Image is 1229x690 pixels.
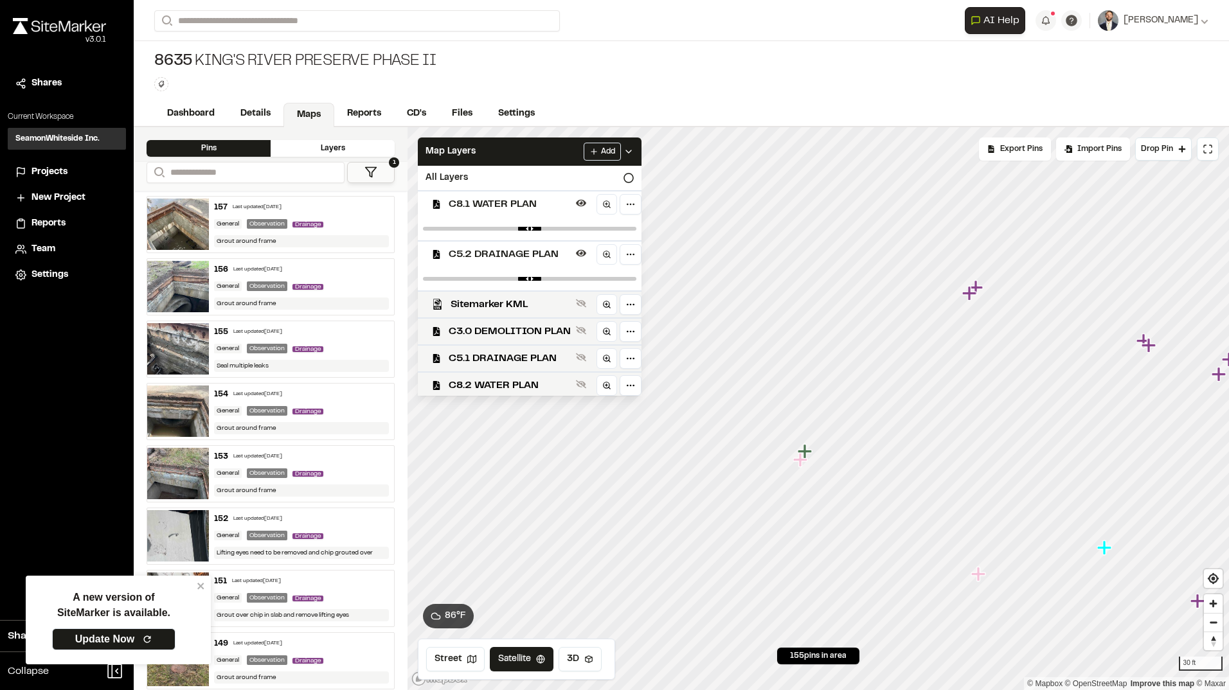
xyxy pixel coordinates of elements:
[214,513,228,525] div: 152
[31,165,67,179] span: Projects
[147,140,271,157] div: Pins
[573,296,589,311] button: Show layer
[154,102,228,126] a: Dashboard
[1204,632,1223,650] button: Reset bearing to north
[979,137,1051,161] div: No pins available to export
[147,448,209,499] img: file
[793,452,810,468] div: Map marker
[1124,13,1198,28] span: [PERSON_NAME]
[432,299,443,310] img: kml_black_icon64.png
[423,604,474,628] button: 86°F
[597,321,617,342] a: Zoom to layer
[147,199,209,250] img: file
[214,202,228,213] div: 157
[490,647,553,671] button: Satellite
[292,346,323,352] span: Drainage
[214,281,242,291] div: General
[790,650,847,662] span: 155 pins in area
[214,219,242,229] div: General
[408,127,1229,690] canvas: Map
[597,194,617,215] a: Zoom to layer
[214,264,228,276] div: 156
[1065,679,1127,688] a: OpenStreetMap
[214,609,389,621] div: Grout over chip in slab and remove lifting eyes
[1204,594,1223,613] span: Zoom in
[13,18,106,34] img: rebrand.png
[1097,540,1114,556] div: Map marker
[426,647,485,671] button: Street
[573,323,589,338] button: Show layer
[247,531,287,540] div: Observation
[214,671,389,684] div: Grout around frame
[214,593,242,603] div: General
[8,628,94,644] span: Share Workspace
[971,566,988,583] div: Map marker
[15,76,118,91] a: Shares
[247,406,287,416] div: Observation
[233,453,282,461] div: Last updated [DATE]
[147,510,209,562] img: file
[154,77,168,91] button: Edit Tags
[597,348,617,369] a: Zoom to layer
[154,51,436,72] div: King's River Preserve Phase II
[214,468,242,478] div: General
[31,76,62,91] span: Shares
[449,351,571,366] span: C5.1 DRAINAGE PLAN
[573,195,589,211] button: Hide layer
[1204,569,1223,588] button: Find my location
[154,51,192,72] span: 8635
[228,102,283,126] a: Details
[147,323,209,375] img: file
[15,133,100,145] h3: SeamonWhiteside Inc.
[788,646,805,663] div: Map marker
[8,111,126,123] p: Current Workspace
[1212,366,1228,383] div: Map marker
[597,375,617,396] a: Zoom to layer
[233,204,282,211] div: Last updated [DATE]
[1027,679,1063,688] a: Mapbox
[597,244,617,265] a: Zoom to layer
[247,219,287,229] div: Observation
[214,389,228,400] div: 154
[334,102,394,126] a: Reports
[292,658,323,664] span: Drainage
[962,285,979,302] div: Map marker
[214,360,389,372] div: Seal multiple leaks
[15,191,118,205] a: New Project
[292,409,323,414] span: Drainage
[1179,657,1223,671] div: 30 ft
[292,596,323,601] span: Drainage
[1141,143,1173,155] span: Drop Pin
[232,578,281,585] div: Last updated [DATE]
[798,443,814,460] div: Map marker
[601,146,615,157] span: Add
[15,268,118,282] a: Settings
[584,143,621,161] button: Add
[1142,337,1158,354] div: Map marker
[449,378,571,393] span: C8.2 WATER PLAN
[147,162,170,183] button: Search
[31,191,85,205] span: New Project
[418,166,641,190] div: All Layers
[214,655,242,665] div: General
[1000,143,1043,155] span: Export Pins
[426,145,476,159] span: Map Layers
[247,344,287,353] div: Observation
[271,140,395,157] div: Layers
[292,533,323,539] span: Drainage
[1204,614,1223,632] span: Zoom out
[573,376,589,392] button: Show layer
[1190,593,1207,610] div: Map marker
[214,638,228,650] div: 149
[983,13,1019,28] span: AI Help
[31,268,68,282] span: Settings
[247,655,287,665] div: Observation
[1098,10,1208,31] button: [PERSON_NAME]
[1056,137,1130,161] div: Import Pins into your project
[449,324,571,339] span: C3.0 DEMOLITION PLAN
[247,468,287,478] div: Observation
[214,235,389,247] div: Grout around frame
[214,297,389,310] div: Grout around frame
[214,531,242,540] div: General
